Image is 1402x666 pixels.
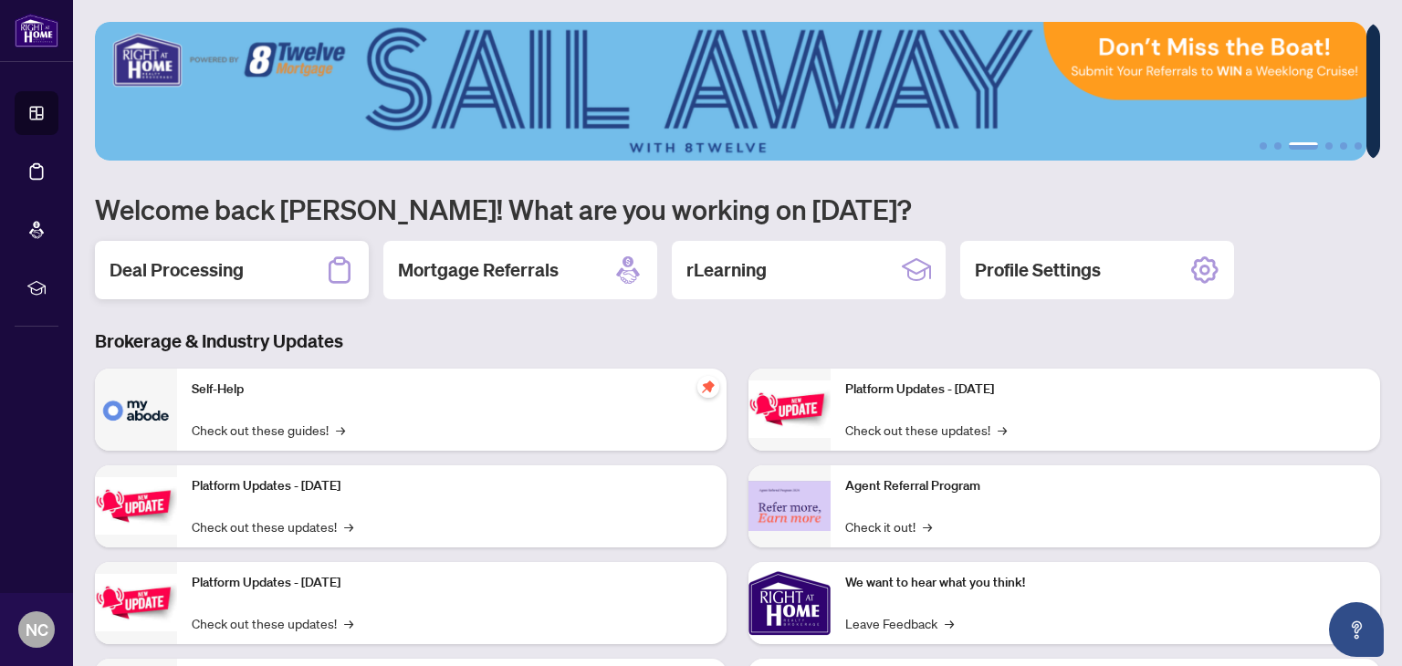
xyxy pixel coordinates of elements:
[95,369,177,451] img: Self-Help
[95,328,1380,354] h3: Brokerage & Industry Updates
[110,257,244,283] h2: Deal Processing
[845,380,1365,400] p: Platform Updates - [DATE]
[845,573,1365,593] p: We want to hear what you think!
[923,516,932,536] span: →
[192,613,353,633] a: Check out these updates!→
[95,574,177,631] img: Platform Updates - July 21, 2025
[95,477,177,535] img: Platform Updates - September 16, 2025
[95,192,1380,226] h1: Welcome back [PERSON_NAME]! What are you working on [DATE]?
[845,476,1365,496] p: Agent Referral Program
[1289,142,1318,150] button: 3
[26,617,48,642] span: NC
[15,14,58,47] img: logo
[686,257,767,283] h2: rLearning
[1325,142,1333,150] button: 4
[748,562,831,644] img: We want to hear what you think!
[192,573,712,593] p: Platform Updates - [DATE]
[1260,142,1267,150] button: 1
[192,380,712,400] p: Self-Help
[1355,142,1362,150] button: 6
[975,257,1101,283] h2: Profile Settings
[1329,602,1384,657] button: Open asap
[336,420,345,440] span: →
[845,516,932,536] a: Check it out!→
[748,481,831,531] img: Agent Referral Program
[748,380,831,438] img: Platform Updates - June 23, 2025
[192,516,353,536] a: Check out these updates!→
[95,22,1366,161] img: Slide 2
[192,420,345,440] a: Check out these guides!→
[344,516,353,536] span: →
[998,420,1007,440] span: →
[344,613,353,633] span: →
[398,257,559,283] h2: Mortgage Referrals
[192,476,712,496] p: Platform Updates - [DATE]
[697,376,719,398] span: pushpin
[945,613,954,633] span: →
[1340,142,1347,150] button: 5
[1274,142,1282,150] button: 2
[845,613,954,633] a: Leave Feedback→
[845,420,1007,440] a: Check out these updates!→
